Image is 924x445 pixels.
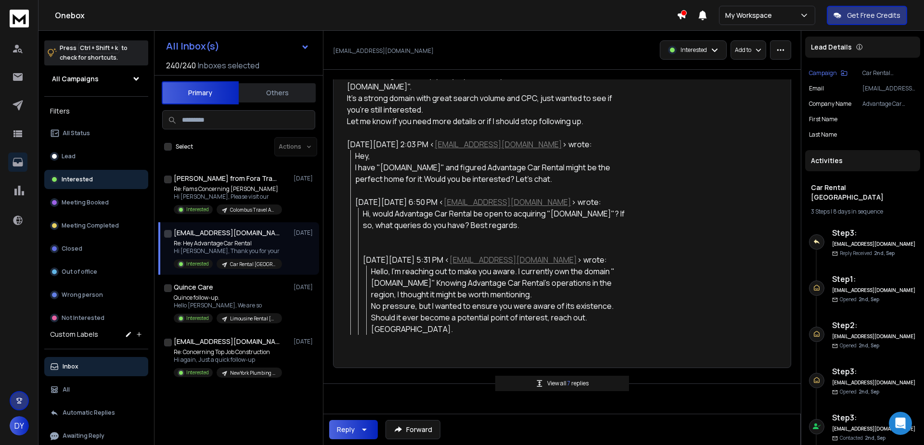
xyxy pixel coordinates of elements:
[449,254,577,265] a: [EMAIL_ADDRESS][DOMAIN_NAME]
[62,153,76,160] p: Lead
[840,388,879,395] p: Opened
[44,285,148,305] button: Wrong person
[174,302,282,309] p: Hello [PERSON_NAME], We are so
[44,308,148,328] button: Not Interested
[44,104,148,118] h3: Filters
[859,296,879,303] span: 2nd, Sep
[44,124,148,143] button: All Status
[832,412,916,423] h6: Step 3 :
[832,425,916,432] h6: [EMAIL_ADDRESS][DOMAIN_NAME]
[355,162,628,185] div: I have "[DOMAIN_NAME]" and figured Advantage Car Rental might be the perfect home for it.Would yo...
[174,337,280,346] h1: [EMAIL_ADDRESS][DOMAIN_NAME]
[809,85,824,92] p: Email
[547,380,589,387] p: View all replies
[827,6,907,25] button: Get Free Credits
[862,100,916,108] p: Advantage Car Rental
[44,69,148,89] button: All Campaigns
[44,262,148,281] button: Out of office
[294,338,315,345] p: [DATE]
[174,247,282,255] p: Hi [PERSON_NAME], Thank you for your
[44,380,148,399] button: All
[174,193,282,201] p: Hi [PERSON_NAME], Please visit our
[363,254,628,266] div: [DATE][DATE] 5:31 PM < > wrote:
[78,42,119,53] span: Ctrl + Shift + k
[10,416,29,435] button: DY
[44,239,148,258] button: Closed
[44,147,148,166] button: Lead
[62,199,109,206] p: Meeting Booked
[809,69,837,77] p: Campaign
[174,174,280,183] h1: [PERSON_NAME] from Fora Travel
[186,260,209,267] p: Interested
[347,69,628,92] div: I still haven’t gotten a reply. Hope you saw my last email about "[DOMAIN_NAME]".
[186,315,209,322] p: Interested
[805,150,920,171] div: Activities
[174,228,280,238] h1: [EMAIL_ADDRESS][DOMAIN_NAME]
[347,92,628,115] div: It’s a strong domain with great search volume and CPC, just wanted to see if you’re still interes...
[832,287,916,294] h6: [EMAIL_ADDRESS][DOMAIN_NAME]
[859,388,879,395] span: 2nd, Sep
[832,379,916,386] h6: [EMAIL_ADDRESS][DOMAIN_NAME]
[158,37,317,56] button: All Inbox(s)
[62,245,82,253] p: Closed
[355,196,628,208] div: [DATE][DATE] 6:50 PM < > wrote:
[809,69,847,77] button: Campaign
[889,412,912,435] div: Open Intercom Messenger
[567,379,571,387] span: 7
[680,46,707,54] p: Interested
[166,60,196,71] span: 240 / 240
[294,175,315,182] p: [DATE]
[735,46,751,54] p: Add to
[865,434,885,441] span: 2nd, Sep
[10,10,29,27] img: logo
[198,60,259,71] h3: Inboxes selected
[859,342,879,349] span: 2nd, Sep
[186,206,209,213] p: Interested
[62,268,97,276] p: Out of office
[363,208,628,231] div: Hi, would Advantage Car Rental be open to acquiring "[DOMAIN_NAME]"? If so, what queries do you h...
[832,319,916,331] h6: Step 2 :
[840,296,879,303] p: Opened
[725,11,776,20] p: My Workspace
[62,222,119,229] p: Meeting Completed
[847,11,900,20] p: Get Free Credits
[832,227,916,239] h6: Step 3 :
[44,170,148,189] button: Interested
[832,333,916,340] h6: [EMAIL_ADDRESS][DOMAIN_NAME]
[162,81,239,104] button: Primary
[294,283,315,291] p: [DATE]
[62,314,104,322] p: Not Interested
[239,82,316,103] button: Others
[347,115,628,127] div: Let me know if you need more details or if I should stop following up.
[63,363,78,370] p: Inbox
[166,41,219,51] h1: All Inbox(s)
[230,206,276,214] p: Colombus Travel Agency
[329,420,378,439] button: Reply
[444,197,571,207] a: [EMAIL_ADDRESS][DOMAIN_NAME]
[809,131,837,139] p: Last Name
[50,330,98,339] h3: Custom Labels
[62,176,93,183] p: Interested
[174,348,282,356] p: Re: Concerning Top Job Construction
[333,47,434,55] p: [EMAIL_ADDRESS][DOMAIN_NAME]
[811,207,830,216] span: 3 Steps
[63,129,90,137] p: All Status
[337,425,355,434] div: Reply
[230,369,276,377] p: NewYork Plumbing Company
[833,207,883,216] span: 8 days in sequence
[63,409,115,417] p: Automatic Replies
[174,294,282,302] p: Quince follow-up.
[174,356,282,364] p: Hi again, Just a quick follow-up
[186,369,209,376] p: Interested
[62,291,103,299] p: Wrong person
[44,216,148,235] button: Meeting Completed
[176,143,193,151] label: Select
[862,69,916,77] p: Car Rental [GEOGRAPHIC_DATA]
[832,366,916,377] h6: Step 3 :
[63,432,104,440] p: Awaiting Reply
[347,139,628,150] div: [DATE][DATE] 2:03 PM < > wrote:
[811,42,852,52] p: Lead Details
